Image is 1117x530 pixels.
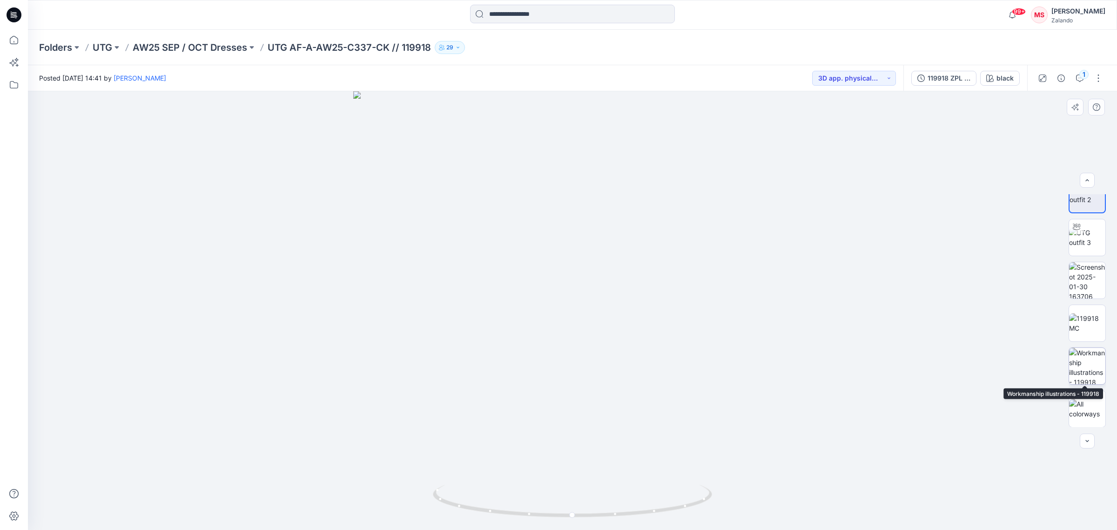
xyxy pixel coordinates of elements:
[1054,71,1069,86] button: Details
[996,73,1014,83] div: black
[911,71,976,86] button: 119918 ZPL DEV KM
[268,41,431,54] p: UTG AF-A-AW25-C337-CK // 119918
[1051,6,1105,17] div: [PERSON_NAME]
[114,74,166,82] a: [PERSON_NAME]
[39,41,72,54] a: Folders
[1069,348,1105,384] img: Workmanship illustrations - 119918
[1072,71,1087,86] button: 1
[93,41,112,54] a: UTG
[435,41,465,54] button: 29
[1069,313,1105,333] img: 119918 MC
[1070,185,1105,204] img: UTG outfit 2
[1012,8,1026,15] span: 99+
[1069,228,1105,247] img: UTG outfit 3
[928,73,970,83] div: 119918 ZPL DEV KM
[980,71,1020,86] button: black
[1069,262,1105,299] img: Screenshot 2025-01-30 163706
[133,41,247,54] a: AW25 SEP / OCT Dresses
[446,42,453,53] p: 29
[1079,70,1089,79] div: 1
[1031,7,1048,23] div: MS
[1051,17,1105,24] div: Zalando
[39,73,166,83] span: Posted [DATE] 14:41 by
[1069,399,1105,419] img: All colorways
